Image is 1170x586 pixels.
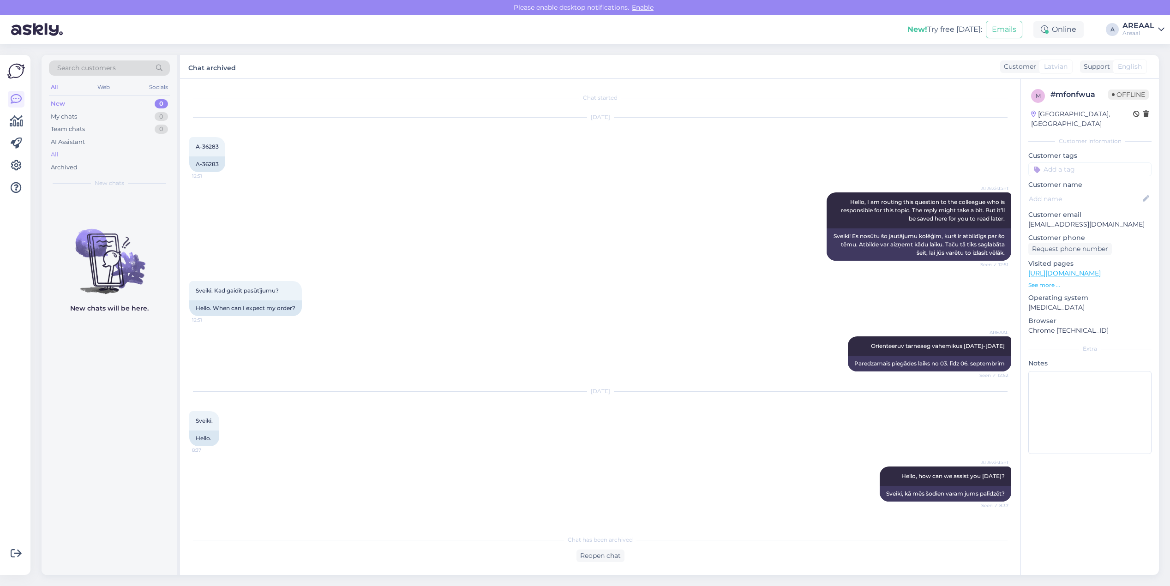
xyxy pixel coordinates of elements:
[1028,345,1152,353] div: Extra
[1028,243,1112,255] div: Request phone number
[986,21,1022,38] button: Emails
[1028,359,1152,368] p: Notes
[51,125,85,134] div: Team chats
[70,304,149,313] p: New chats will be here.
[1028,259,1152,269] p: Visited pages
[1029,194,1141,204] input: Add name
[1028,293,1152,303] p: Operating system
[7,62,25,80] img: Askly Logo
[51,138,85,147] div: AI Assistant
[568,536,633,544] span: Chat has been archived
[42,212,177,295] img: No chats
[95,179,124,187] span: New chats
[192,173,227,179] span: 12:51
[189,387,1011,395] div: [DATE]
[1028,316,1152,326] p: Browser
[147,81,170,93] div: Socials
[57,63,116,73] span: Search customers
[1118,62,1142,72] span: English
[1000,62,1036,72] div: Customer
[1044,62,1068,72] span: Latvian
[1080,62,1110,72] div: Support
[1028,326,1152,335] p: Chrome [TECHNICAL_ID]
[1028,151,1152,161] p: Customer tags
[974,502,1008,509] span: Seen ✓ 8:37
[848,356,1011,371] div: Paredzamais piegādes laiks no 03. līdz 06. septembrim
[196,287,279,294] span: Sveiki. Kad gaidīt pasūtījumu?
[1028,281,1152,289] p: See more ...
[51,112,77,121] div: My chats
[1033,21,1084,38] div: Online
[1108,90,1149,100] span: Offline
[1028,210,1152,220] p: Customer email
[974,261,1008,268] span: Seen ✓ 12:51
[901,472,1005,479] span: Hello, how can we assist you [DATE]?
[1050,89,1108,100] div: # mfonfwua
[907,24,982,35] div: Try free [DATE]:
[189,113,1011,121] div: [DATE]
[1028,220,1152,229] p: [EMAIL_ADDRESS][DOMAIN_NAME]
[1031,109,1133,129] div: [GEOGRAPHIC_DATA], [GEOGRAPHIC_DATA]
[189,156,225,172] div: A-36283
[871,342,1005,349] span: Orienteeruv tarneaeg vahemikus [DATE]-[DATE]
[629,3,656,12] span: Enable
[189,300,302,316] div: Hello. When can I expect my order?
[974,459,1008,466] span: AI Assistant
[827,228,1011,261] div: Sveiki! Es nosūtu šo jautājumu kolēģim, kurš ir atbildīgs par šo tēmu. Atbilde var aizņemt kādu l...
[196,143,219,150] span: A-36283
[974,185,1008,192] span: AI Assistant
[51,150,59,159] div: All
[96,81,112,93] div: Web
[974,329,1008,336] span: AREAAL
[49,81,60,93] div: All
[196,417,213,424] span: Sveiki.
[1028,233,1152,243] p: Customer phone
[974,372,1008,379] span: Seen ✓ 12:52
[192,317,227,323] span: 12:51
[155,112,168,121] div: 0
[51,99,65,108] div: New
[51,163,78,172] div: Archived
[189,94,1011,102] div: Chat started
[841,198,1006,222] span: Hello, I am routing this question to the colleague who is responsible for this topic. The reply m...
[1028,180,1152,190] p: Customer name
[1036,92,1041,99] span: m
[1122,22,1164,37] a: AREAALAreaal
[155,99,168,108] div: 0
[1028,303,1152,312] p: [MEDICAL_DATA]
[1122,30,1154,37] div: Areaal
[1028,162,1152,176] input: Add a tag
[188,60,236,73] label: Chat archived
[880,486,1011,502] div: Sveiki, kā mēs šodien varam jums palīdzēt?
[907,25,927,34] b: New!
[189,431,219,446] div: Hello.
[1106,23,1119,36] div: A
[155,125,168,134] div: 0
[1028,137,1152,145] div: Customer information
[576,550,624,562] div: Reopen chat
[192,447,227,454] span: 8:37
[1122,22,1154,30] div: AREAAL
[1028,269,1101,277] a: [URL][DOMAIN_NAME]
